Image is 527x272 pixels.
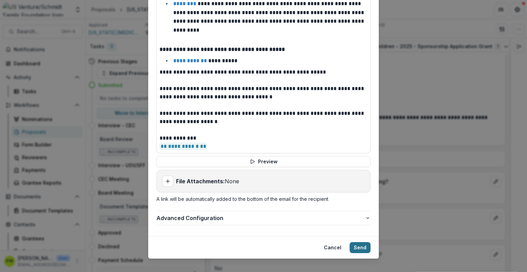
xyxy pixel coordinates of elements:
[176,177,239,185] p: None
[162,176,173,187] button: Add attachment
[176,178,225,185] strong: File Attachments:
[350,242,371,253] button: Send
[156,214,365,222] span: Advanced Configuration
[156,195,371,203] p: A link will be automatically added to the bottom of the email for the recipient
[156,156,371,167] button: Preview
[156,211,371,225] button: Advanced Configuration
[320,242,346,253] button: Cancel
